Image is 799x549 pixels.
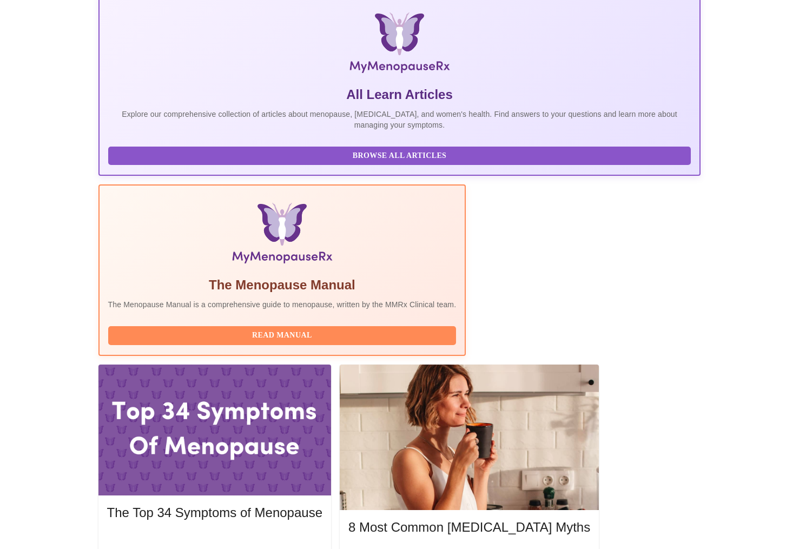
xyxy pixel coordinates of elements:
[108,326,457,345] button: Read Manual
[348,519,590,536] h5: 8 Most Common [MEDICAL_DATA] Myths
[108,299,457,310] p: The Menopause Manual is a comprehensive guide to menopause, written by the MMRx Clinical team.
[163,203,401,268] img: Menopause Manual
[108,150,694,160] a: Browse All Articles
[108,109,691,130] p: Explore our comprehensive collection of articles about menopause, [MEDICAL_DATA], and women's hea...
[107,504,322,521] h5: The Top 34 Symptoms of Menopause
[108,276,457,294] h5: The Menopause Manual
[107,535,325,544] a: Read More
[108,330,459,339] a: Read Manual
[118,534,312,547] span: Read More
[199,12,600,77] img: MyMenopauseRx Logo
[119,149,681,163] span: Browse All Articles
[108,147,691,166] button: Browse All Articles
[108,86,691,103] h5: All Learn Articles
[119,329,446,342] span: Read Manual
